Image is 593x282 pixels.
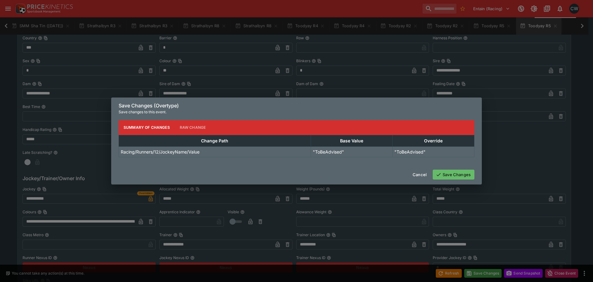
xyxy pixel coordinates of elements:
[119,135,311,146] th: Change Path
[393,146,474,157] td: "ToBeAdvised"
[433,170,474,180] button: Save Changes
[175,120,211,135] button: Raw Change
[121,149,200,155] p: Racing/Runners/12/JockeyName/Value
[393,135,474,146] th: Override
[311,146,393,157] td: "ToBeAdvised"
[311,135,393,146] th: Base Value
[119,109,474,115] p: Save changes to this event.
[119,102,474,109] h6: Save Changes (Overtype)
[409,170,430,180] button: Cancel
[119,120,175,135] button: Summary of Changes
